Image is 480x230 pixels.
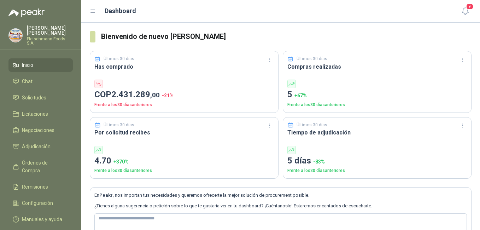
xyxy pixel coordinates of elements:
[297,122,327,128] p: Últimos 30 días
[94,167,274,174] p: Frente a los 30 días anteriores
[27,37,73,45] p: Fleischmann Foods S.A.
[27,25,73,35] p: [PERSON_NAME] [PERSON_NAME]
[287,167,467,174] p: Frente a los 30 días anteriores
[94,62,274,71] h3: Has comprado
[94,128,274,137] h3: Por solicitud recibes
[162,93,174,98] span: -21 %
[8,156,73,177] a: Órdenes de Compra
[8,180,73,194] a: Remisiones
[8,140,73,153] a: Adjudicación
[313,159,325,165] span: -83 %
[22,126,54,134] span: Negociaciones
[8,123,73,137] a: Negociaciones
[111,90,160,99] span: 2.431.289
[8,107,73,121] a: Licitaciones
[94,192,467,199] p: En , nos importan tus necesidades y queremos ofrecerte la mejor solución de procurement posible.
[150,91,160,99] span: ,00
[22,143,51,150] span: Adjudicación
[297,56,327,62] p: Últimos 30 días
[8,75,73,88] a: Chat
[287,88,467,102] p: 5
[8,8,45,17] img: Logo peakr
[94,102,274,108] p: Frente a los 30 días anteriores
[113,159,129,165] span: + 370 %
[466,3,474,10] span: 9
[99,192,113,198] b: Peakr
[104,56,134,62] p: Últimos 30 días
[22,77,33,85] span: Chat
[105,6,136,16] h1: Dashboard
[94,202,467,209] p: ¿Tienes alguna sugerencia o petición sobre lo que te gustaría ver en tu dashboard? ¡Cuéntanoslo! ...
[22,94,46,102] span: Solicitudes
[22,199,53,207] span: Configuración
[459,5,472,18] button: 9
[22,110,48,118] span: Licitaciones
[9,29,22,42] img: Company Logo
[8,91,73,104] a: Solicitudes
[22,183,48,191] span: Remisiones
[22,159,66,174] span: Órdenes de Compra
[101,31,472,42] h3: Bienvenido de nuevo [PERSON_NAME]
[8,213,73,226] a: Manuales y ayuda
[94,154,274,168] p: 4.70
[94,88,274,102] p: COP
[287,62,467,71] h3: Compras realizadas
[287,128,467,137] h3: Tiempo de adjudicación
[287,102,467,108] p: Frente a los 30 días anteriores
[294,93,307,98] span: + 67 %
[8,196,73,210] a: Configuración
[287,154,467,168] p: 5 días
[22,61,33,69] span: Inicio
[104,122,134,128] p: Últimos 30 días
[22,215,62,223] span: Manuales y ayuda
[8,58,73,72] a: Inicio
